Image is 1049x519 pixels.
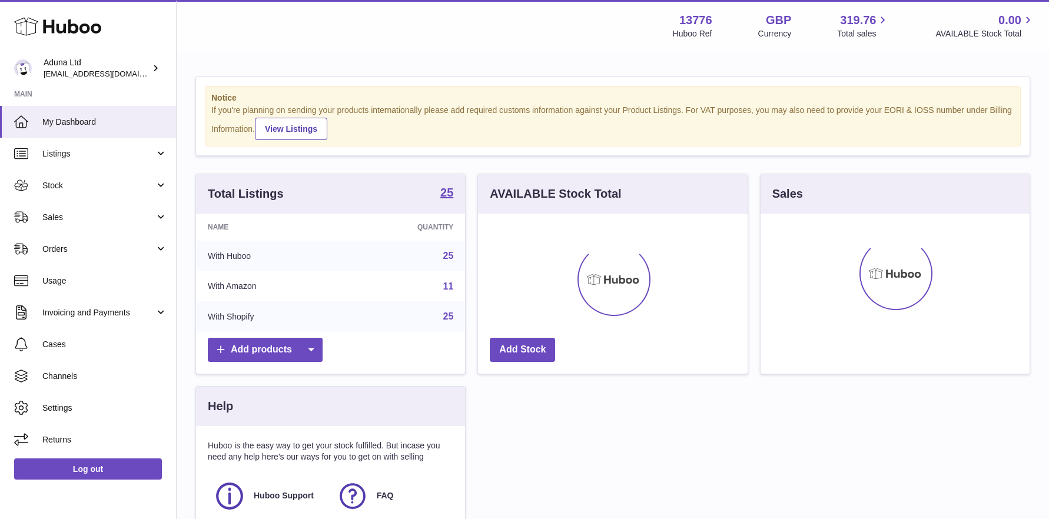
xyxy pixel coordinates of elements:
[14,458,162,480] a: Log out
[42,212,155,223] span: Sales
[196,271,343,302] td: With Amazon
[196,214,343,241] th: Name
[44,69,173,78] span: [EMAIL_ADDRESS][DOMAIN_NAME]
[254,490,314,501] span: Huboo Support
[42,148,155,159] span: Listings
[443,251,454,261] a: 25
[208,338,323,362] a: Add products
[343,214,465,241] th: Quantity
[440,187,453,201] a: 25
[998,12,1021,28] span: 0.00
[211,105,1014,140] div: If you're planning on sending your products internationally please add required customs informati...
[42,180,155,191] span: Stock
[337,480,448,512] a: FAQ
[208,398,233,414] h3: Help
[440,187,453,198] strong: 25
[42,434,167,445] span: Returns
[673,28,712,39] div: Huboo Ref
[679,12,712,28] strong: 13776
[42,339,167,350] span: Cases
[443,311,454,321] a: 25
[42,244,155,255] span: Orders
[214,480,325,512] a: Huboo Support
[14,59,32,77] img: foyin.fagbemi@aduna.com
[935,12,1035,39] a: 0.00 AVAILABLE Stock Total
[196,301,343,332] td: With Shopify
[766,12,791,28] strong: GBP
[208,186,284,202] h3: Total Listings
[42,371,167,382] span: Channels
[840,12,876,28] span: 319.76
[758,28,792,39] div: Currency
[196,241,343,271] td: With Huboo
[42,117,167,128] span: My Dashboard
[208,440,453,463] p: Huboo is the easy way to get your stock fulfilled. But incase you need any help here's our ways f...
[255,118,327,140] a: View Listings
[935,28,1035,39] span: AVAILABLE Stock Total
[772,186,803,202] h3: Sales
[42,307,155,318] span: Invoicing and Payments
[42,275,167,287] span: Usage
[377,490,394,501] span: FAQ
[490,186,621,202] h3: AVAILABLE Stock Total
[490,338,555,362] a: Add Stock
[443,281,454,291] a: 11
[837,28,889,39] span: Total sales
[837,12,889,39] a: 319.76 Total sales
[42,402,167,414] span: Settings
[44,57,150,79] div: Aduna Ltd
[211,92,1014,104] strong: Notice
